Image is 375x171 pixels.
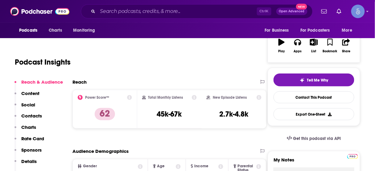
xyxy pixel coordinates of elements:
[213,95,247,100] h2: New Episode Listens
[347,154,358,159] img: Podchaser Pro
[300,78,305,83] img: tell me why sparkle
[274,74,354,86] button: tell me why sparkleTell Me Why
[14,90,39,102] button: Content
[351,5,365,18] span: Logged in as Spiral5-G1
[14,124,36,136] button: Charts
[257,7,271,15] span: Ctrl K
[21,147,42,153] p: Sponsors
[15,58,71,67] h1: Podcast Insights
[14,136,44,147] button: Rate Card
[69,25,103,36] button: open menu
[290,35,306,57] button: Apps
[296,25,339,36] button: open menu
[14,79,63,90] button: Reach & Audience
[220,109,249,119] h3: 2.7k-4.8k
[15,25,45,36] button: open menu
[21,124,36,130] p: Charts
[319,6,329,17] a: Show notifications dropdown
[323,50,337,53] div: Bookmark
[14,102,35,113] button: Social
[21,158,37,164] p: Details
[157,109,182,119] h3: 45k-67k
[14,147,42,158] button: Sponsors
[49,26,62,35] span: Charts
[72,148,129,154] h2: Audience Demographics
[342,50,350,53] div: Share
[307,78,328,83] span: Tell Me Why
[347,153,358,159] a: Pro website
[260,25,297,36] button: open menu
[274,35,290,57] button: Play
[21,113,42,119] p: Contacts
[334,6,344,17] a: Show notifications dropdown
[21,90,39,96] p: Content
[14,158,37,170] button: Details
[265,26,289,35] span: For Business
[21,102,35,108] p: Social
[19,26,37,35] span: Podcasts
[73,26,95,35] span: Monitoring
[45,25,66,36] a: Charts
[21,79,63,85] p: Reach & Audience
[274,91,354,103] a: Contact This Podcast
[338,35,354,57] button: Share
[85,95,109,100] h2: Power Score™
[148,95,183,100] h2: Total Monthly Listens
[83,164,97,168] span: Gender
[274,108,354,120] button: Export One-Sheet
[279,10,305,13] span: Open Advanced
[157,164,165,168] span: Age
[306,35,322,57] button: List
[293,136,341,141] span: Get this podcast via API
[294,50,302,53] div: Apps
[14,113,42,124] button: Contacts
[95,108,115,120] p: 62
[10,6,69,17] img: Podchaser - Follow, Share and Rate Podcasts
[81,4,313,18] div: Search podcasts, credits, & more...
[351,5,365,18] button: Show profile menu
[338,25,360,36] button: open menu
[98,6,257,16] input: Search podcasts, credits, & more...
[274,157,354,168] label: My Notes
[311,50,316,53] div: List
[300,26,330,35] span: For Podcasters
[322,35,338,57] button: Bookmark
[278,50,285,53] div: Play
[282,131,346,146] a: Get this podcast via API
[21,136,44,141] p: Rate Card
[194,164,208,168] span: Income
[296,4,307,10] span: New
[72,79,87,85] h2: Reach
[342,26,352,35] span: More
[351,5,365,18] img: User Profile
[276,8,307,15] button: Open AdvancedNew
